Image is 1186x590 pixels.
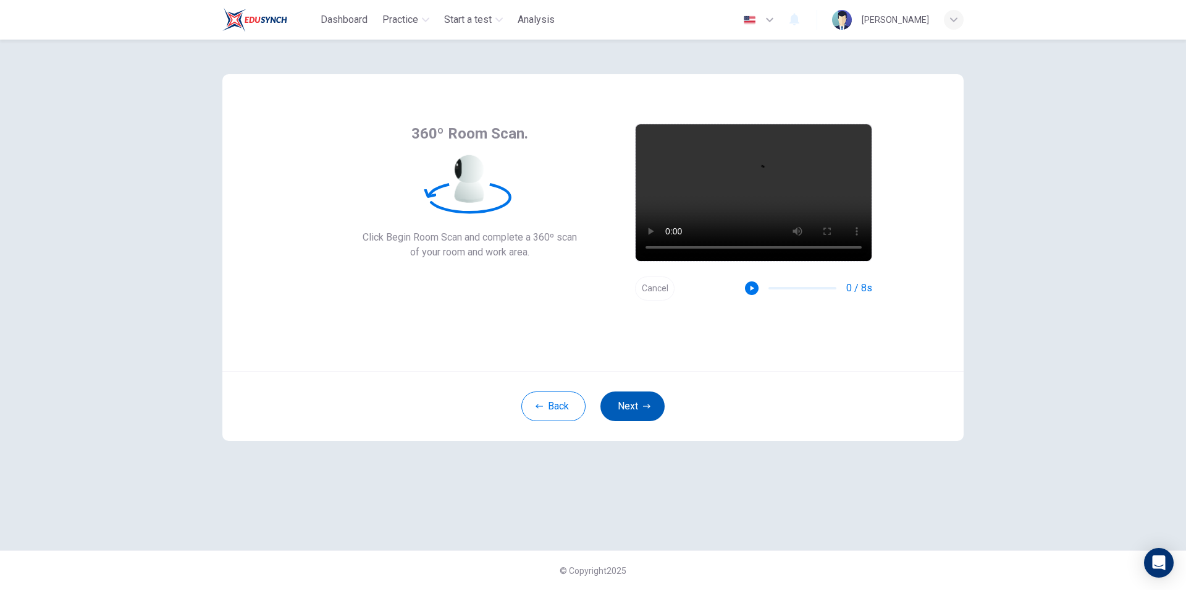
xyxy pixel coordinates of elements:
span: Dashboard [321,12,368,27]
span: 360º Room Scan. [411,124,528,143]
span: Practice [382,12,418,27]
button: Start a test [439,9,508,31]
span: © Copyright 2025 [560,566,626,576]
div: [PERSON_NAME] [862,12,929,27]
img: en [742,15,757,25]
button: Cancel [635,276,675,301]
span: Click Begin Room Scan and complete a 360º scan [363,230,577,245]
a: Train Test logo [222,7,316,32]
div: Open Intercom Messenger [1144,548,1174,578]
button: Next [600,391,665,421]
button: Practice [377,9,434,31]
span: Analysis [518,12,555,27]
span: 0 / 8s [846,281,872,296]
span: of your room and work area. [363,245,577,260]
img: Profile picture [832,10,852,30]
button: Dashboard [316,9,372,31]
button: Analysis [513,9,560,31]
button: Back [521,391,586,421]
span: Start a test [444,12,492,27]
img: Train Test logo [222,7,287,32]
